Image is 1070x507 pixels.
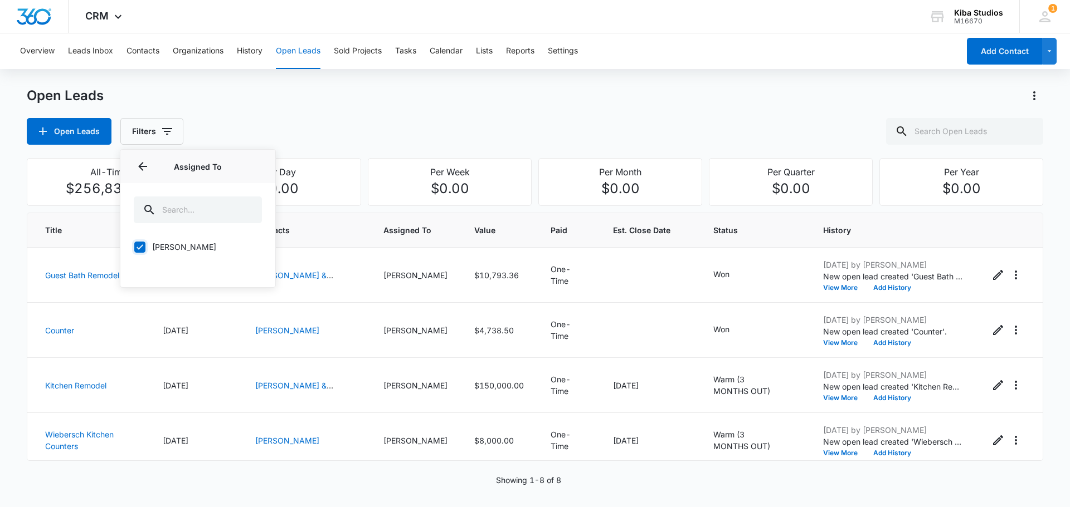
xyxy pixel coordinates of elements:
button: Reports [506,33,534,69]
span: Status [713,224,796,236]
button: Actions [1025,87,1043,105]
div: - - Select to Edit Field [713,429,796,452]
button: View More [823,339,865,346]
div: account id [954,17,1003,25]
button: Lists [476,33,493,69]
button: View More [823,395,865,401]
button: View More [823,450,865,456]
button: Add History [865,395,919,401]
button: Contacts [127,33,159,69]
p: [DATE] by [PERSON_NAME] [823,314,962,326]
button: Back [134,157,152,175]
span: [DATE] [163,326,188,335]
span: Contacts [255,224,357,236]
button: Sold Projects [334,33,382,69]
h1: Open Leads [27,87,104,104]
button: Organizations [173,33,223,69]
button: Calendar [430,33,463,69]
p: Warm (3 MONTHS OUT) [713,373,776,397]
a: [PERSON_NAME] & [PERSON_NAME] [255,381,333,402]
span: $4,738.50 [474,326,514,335]
p: Showing 1-8 of 8 [496,474,561,486]
td: One-Time [537,303,600,358]
button: Tasks [395,33,416,69]
p: $0.00 [546,179,695,199]
p: $0.00 [887,179,1036,199]
button: History [237,33,262,69]
div: notifications count [1048,4,1057,13]
a: Wiebersch Kitchen Counters [45,430,114,451]
button: Edit Open Lead [989,321,1007,339]
button: Settings [548,33,578,69]
p: Won [713,323,729,335]
p: $0.00 [375,179,524,199]
div: - - Select to Edit Field [713,373,796,397]
span: [DATE] [613,436,639,445]
p: $256,837.36 [34,179,183,199]
p: $0.00 [205,179,354,199]
div: [PERSON_NAME] [383,324,448,336]
div: [PERSON_NAME] [383,435,448,446]
div: - - Select to Edit Field [713,268,750,282]
td: One-Time [537,358,600,413]
p: [DATE] by [PERSON_NAME] [823,369,962,381]
button: Filters [120,118,183,145]
div: [PERSON_NAME] [383,269,448,281]
p: New open lead created 'Counter'. [823,326,962,337]
button: Overview [20,33,55,69]
a: Guest Bath Remodel [45,270,119,280]
button: Actions [1007,431,1025,449]
button: Open Leads [27,118,111,145]
a: Counter [45,326,74,335]
button: Add Contact [967,38,1042,65]
p: Per Quarter [716,165,865,179]
p: Warm (3 MONTHS OUT) [713,429,776,452]
input: Search... [134,196,262,223]
p: Won [713,268,729,280]
span: $150,000.00 [474,381,524,390]
div: [PERSON_NAME] [383,380,448,391]
p: Assigned To [134,161,262,173]
span: [DATE] [613,381,639,390]
p: Per Year [887,165,1036,179]
p: $0.00 [716,179,865,199]
a: Kitchen Remodel [45,381,106,390]
span: $8,000.00 [474,436,514,445]
button: Edit Open Lead [989,431,1007,449]
p: [DATE] by [PERSON_NAME] [823,424,962,436]
a: [PERSON_NAME] & [PERSON_NAME] [255,270,333,292]
a: [PERSON_NAME] [255,326,319,335]
span: Assigned To [383,224,448,236]
span: 1 [1048,4,1057,13]
p: Per Month [546,165,695,179]
p: New open lead created 'Guest Bath Remodel'. [823,270,962,282]
button: Add History [865,450,919,456]
button: Add History [865,284,919,291]
button: Actions [1007,321,1025,339]
span: CRM [85,10,109,22]
p: Per Week [375,165,524,179]
p: New open lead created 'Kitchen Remodel'. [823,381,962,392]
button: Edit Open Lead [989,266,1007,284]
button: View More [823,284,865,291]
span: Est. Close Date [613,224,670,236]
td: One-Time [537,413,600,468]
button: Open Leads [276,33,320,69]
span: [DATE] [163,381,188,390]
span: $10,793.36 [474,270,519,280]
p: All-Time [34,165,183,179]
span: Title [45,224,120,236]
p: New open lead created 'Wiebersch Kitchen Counters'. [823,436,962,447]
button: Leads Inbox [68,33,113,69]
span: Value [474,224,508,236]
button: Edit Open Lead [989,376,1007,394]
span: History [823,224,962,236]
label: [PERSON_NAME] [134,241,262,253]
span: Paid [551,224,570,236]
div: - - Select to Edit Field [713,323,750,337]
p: Per Day [205,165,354,179]
input: Search Open Leads [886,118,1043,145]
a: [PERSON_NAME] [255,436,319,445]
button: Add History [865,339,919,346]
button: Actions [1007,376,1025,394]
